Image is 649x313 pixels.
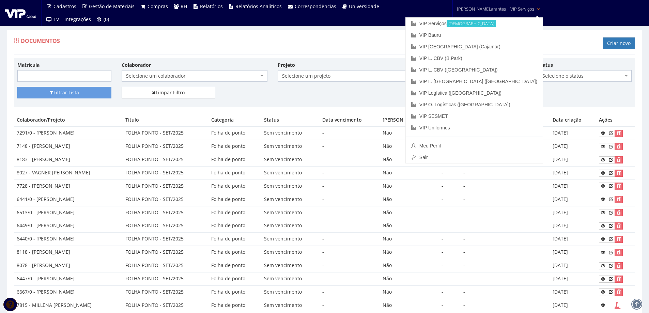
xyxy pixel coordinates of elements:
[461,285,550,299] td: -
[320,140,380,153] td: -
[123,206,208,219] td: FOLHA PONTO - SET/2025
[261,153,319,167] td: Sem vencimento
[123,140,208,153] td: FOLHA PONTO - SET/2025
[14,259,123,272] td: 8078 - [PERSON_NAME]
[550,219,596,233] td: [DATE]
[123,153,208,167] td: FOLHA PONTO - SET/2025
[320,166,380,179] td: -
[261,272,319,285] td: Sem vencimento
[320,219,380,233] td: -
[14,219,123,233] td: 6449/0 - [PERSON_NAME]
[208,193,262,206] td: Folha de ponto
[261,114,319,126] th: Status
[208,259,262,272] td: Folha de ponto
[380,299,439,312] td: Não
[200,3,223,10] span: Relatórios
[235,3,282,10] span: Relatórios Analíticos
[14,272,123,285] td: 6447/0 - [PERSON_NAME]
[439,166,461,179] td: -
[208,153,262,167] td: Folha de ponto
[123,246,208,259] td: FOLHA PONTO - SET/2025
[550,179,596,193] td: [DATE]
[380,233,439,246] td: Não
[261,206,319,219] td: Sem vencimento
[550,259,596,272] td: [DATE]
[123,285,208,299] td: FOLHA PONTO - SET/2025
[17,62,40,68] label: Matrícula
[208,179,262,193] td: Folha de ponto
[320,206,380,219] td: -
[320,153,380,167] td: -
[406,76,543,87] a: VIP L. [GEOGRAPHIC_DATA] ([GEOGRAPHIC_DATA])
[122,87,216,98] a: Limpar Filtro
[123,299,208,312] td: FOLHA PONTO - SET/2025
[53,16,59,22] span: TV
[380,193,439,206] td: Não
[89,3,135,10] span: Gestão de Materiais
[208,246,262,259] td: Folha de ponto
[43,13,62,26] a: TV
[439,299,461,312] td: -
[14,285,123,299] td: 6667/0 - [PERSON_NAME]
[261,126,319,140] td: Sem vencimento
[550,272,596,285] td: [DATE]
[380,179,439,193] td: Não
[208,272,262,285] td: Folha de ponto
[550,114,596,126] th: Data criação
[261,299,319,312] td: Sem vencimento
[406,152,543,163] a: Sair
[542,73,623,79] span: Selecione o status
[380,140,439,153] td: Não
[320,114,380,126] th: Data vencimento
[406,99,543,110] a: VIP O. Logísticas ([GEOGRAPHIC_DATA])
[538,70,632,82] span: Selecione o status
[123,233,208,246] td: FOLHA PONTO - SET/2025
[208,233,262,246] td: Folha de ponto
[550,246,596,259] td: [DATE]
[406,140,543,152] a: Meu Perfil
[208,299,262,312] td: Folha de ponto
[550,285,596,299] td: [DATE]
[261,259,319,272] td: Sem vencimento
[439,246,461,259] td: -
[14,126,123,140] td: 7291/0 - [PERSON_NAME]
[550,153,596,167] td: [DATE]
[208,126,262,140] td: Folha de ponto
[550,233,596,246] td: [DATE]
[123,193,208,206] td: FOLHA PONTO - SET/2025
[295,3,336,10] span: Correspondências
[94,13,112,26] a: (0)
[208,219,262,233] td: Folha de ponto
[320,285,380,299] td: -
[380,153,439,167] td: Não
[349,3,379,10] span: Universidade
[380,259,439,272] td: Não
[550,193,596,206] td: [DATE]
[406,64,543,76] a: VIP L. CBV ([GEOGRAPHIC_DATA])
[320,272,380,285] td: -
[126,73,259,79] span: Selecione um colaborador
[550,140,596,153] td: [DATE]
[406,41,543,52] a: VIP [GEOGRAPHIC_DATA] (Cajamar)
[380,285,439,299] td: Não
[261,166,319,179] td: Sem vencimento
[461,193,550,206] td: -
[380,206,439,219] td: Não
[439,285,461,299] td: -
[439,259,461,272] td: -
[380,246,439,259] td: Não
[406,18,543,29] a: VIP Serviços[DEMOGRAPHIC_DATA]
[123,219,208,233] td: FOLHA PONTO - SET/2025
[278,62,295,68] label: Projeto
[320,246,380,259] td: -
[261,285,319,299] td: Sem vencimento
[447,20,496,27] small: [DEMOGRAPHIC_DATA]
[261,219,319,233] td: Sem vencimento
[461,259,550,272] td: -
[21,37,60,45] span: Documentos
[208,166,262,179] td: Folha de ponto
[439,272,461,285] td: -
[14,166,123,179] td: 8027 - VAGNER [PERSON_NAME]
[148,3,168,10] span: Compras
[261,179,319,193] td: Sem vencimento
